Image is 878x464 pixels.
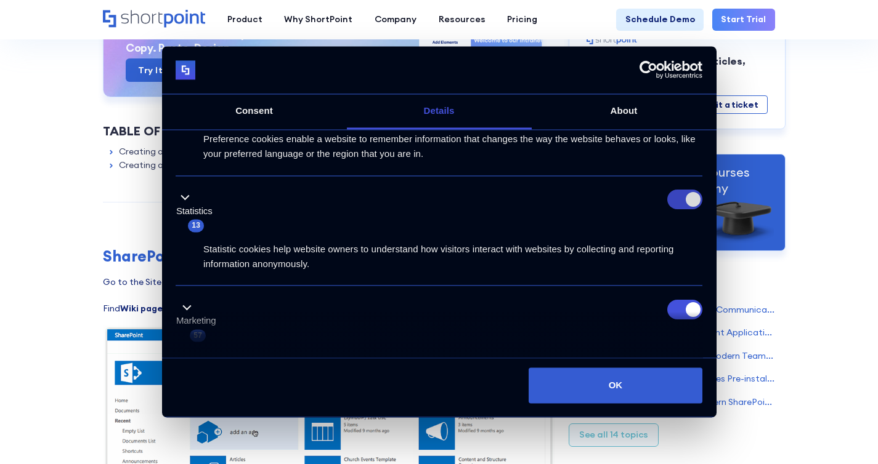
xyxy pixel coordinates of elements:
a: Company [364,9,428,31]
a: Resources [428,9,497,31]
a: Creating a Wiki Page Library [119,145,236,158]
span: Marketing cookies are used to track visitors across websites. The intention is to display ads tha... [203,353,670,378]
a: Product [216,9,274,31]
div: Pricing [507,13,537,26]
a: Try it for free [126,58,216,82]
h3: ShortPoint's Three steps to a custom intranet site Copy. Paste. Design. [126,26,519,55]
div: Company [375,13,417,26]
button: OK [529,367,702,403]
a: Usercentrics Cookiebot - opens in a new window [595,61,702,79]
h3: SharePoint Classic site [103,247,555,266]
a: Submit a ticket [683,95,768,114]
div: Resources [439,13,486,26]
button: Marketing (57) [176,300,224,343]
a: Pricing [496,9,548,31]
label: Marketing [176,314,216,329]
a: Why ShortPoint [274,9,364,31]
a: Home [103,10,205,29]
p: Go to the Site Contents, and click the button. Find , click it and add a name for this library: [103,276,555,315]
a: Consent [162,94,347,129]
div: Statistic cookies help website owners to understand how visitors interact with websites by collec... [176,233,702,271]
label: Statistics [176,204,213,218]
div: Why ShortPoint [284,13,352,26]
strong: Wiki page library [120,303,193,314]
iframe: Chat Widget [816,405,878,464]
span: 57 [190,329,206,342]
a: Creating a Wiki Page Inside a Library [119,159,269,172]
span: 13 [188,220,204,232]
div: Preference cookies enable a website to remember information that changes the way the website beha... [176,123,702,162]
div: Table of Contents [103,122,555,140]
a: Start Trial [712,9,775,31]
img: logo [176,60,195,80]
a: About [532,94,717,129]
a: Details [347,94,532,129]
a: See all 14 topics [569,423,659,446]
button: Statistics (13) [176,190,220,233]
a: Schedule Demo [616,9,704,31]
h2: Creating a Wiki Page Library [103,217,555,238]
div: Product [227,13,262,26]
